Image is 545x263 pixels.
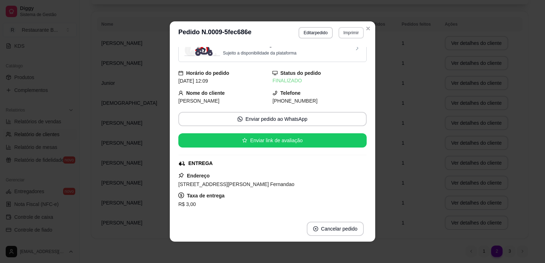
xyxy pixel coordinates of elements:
button: whats-appEnviar pedido ao WhatsApp [178,112,367,126]
img: delivery-image [184,40,220,56]
strong: Endereço [187,173,210,179]
p: Sujeito a disponibilidade da plataforma [223,50,310,56]
span: whats-app [238,117,243,122]
span: star [242,138,247,143]
button: close-circleCancelar pedido [307,222,364,236]
span: R$ 3,00 [178,201,196,207]
strong: Telefone [280,90,301,96]
span: [PHONE_NUMBER] [272,98,317,104]
span: desktop [272,71,277,76]
button: Imprimir [338,27,364,38]
span: dollar [178,192,184,198]
button: Editarpedido [299,27,332,38]
strong: Horário do pedido [186,70,229,76]
h3: Pedido N. 0009-5fec686e [178,27,251,38]
span: calendar [178,71,183,76]
button: Copiar Endereço [248,208,297,223]
span: phone [272,91,277,96]
strong: Status do pedido [280,70,321,76]
span: user [178,91,183,96]
strong: Taxa de entrega [187,193,225,198]
button: starEnviar link de avaliação [178,133,367,148]
span: pushpin [178,172,184,178]
span: close-circle [313,226,318,231]
span: [STREET_ADDRESS][PERSON_NAME] Fernandao [178,181,294,187]
span: [DATE] 12:09 [178,78,208,84]
span: [PERSON_NAME] [178,98,219,104]
div: ENTREGA [188,160,213,167]
strong: Nome do cliente [186,90,225,96]
div: FINALIZADO [272,77,367,84]
button: Close [362,23,374,34]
